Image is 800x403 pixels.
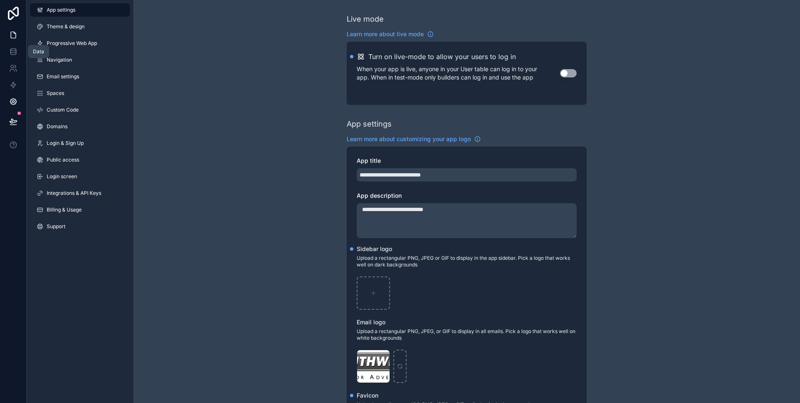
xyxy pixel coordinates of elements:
[47,23,85,30] span: Theme & design
[357,328,577,341] span: Upload a rectangular PNG, JPEG, or GIF to display in all emails. Pick a logo that works well on w...
[30,3,130,17] a: App settings
[357,157,381,164] span: App title
[47,206,82,213] span: Billing & Usage
[30,220,130,233] a: Support
[347,13,384,25] div: Live mode
[30,87,130,100] a: Spaces
[30,37,130,50] a: Progressive Web App
[30,170,130,183] a: Login screen
[357,392,378,399] span: Favicon
[30,203,130,216] a: Billing & Usage
[47,140,84,147] span: Login & Sign Up
[357,318,385,326] span: Email logo
[347,30,424,38] span: Learn more about live mode
[30,137,130,150] a: Login & Sign Up
[47,40,97,47] span: Progressive Web App
[357,245,392,252] span: Sidebar logo
[30,120,130,133] a: Domains
[30,153,130,167] a: Public access
[47,107,79,113] span: Custom Code
[357,255,577,268] span: Upload a rectangular PNG, JPEG or GIF to display in the app sidebar. Pick a logo that works well ...
[47,57,72,63] span: Navigation
[347,118,392,130] div: App settings
[47,190,101,197] span: Integrations & API Keys
[30,187,130,200] a: Integrations & API Keys
[47,223,65,230] span: Support
[368,52,516,62] h2: Turn on live-mode to allow your users to log in
[347,135,481,143] a: Learn more about customizing your app logo
[347,135,471,143] span: Learn more about customizing your app logo
[30,103,130,117] a: Custom Code
[347,30,434,38] a: Learn more about live mode
[30,20,130,33] a: Theme & design
[30,70,130,83] a: Email settings
[357,65,560,82] p: When your app is live, anyone in your User table can log in to your app. When in test-mode only b...
[47,173,77,180] span: Login screen
[30,53,130,67] a: Navigation
[47,123,67,130] span: Domains
[47,90,64,97] span: Spaces
[357,192,402,199] span: App description
[47,73,79,80] span: Email settings
[47,157,79,163] span: Public access
[33,48,44,55] div: Data
[47,7,75,13] span: App settings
